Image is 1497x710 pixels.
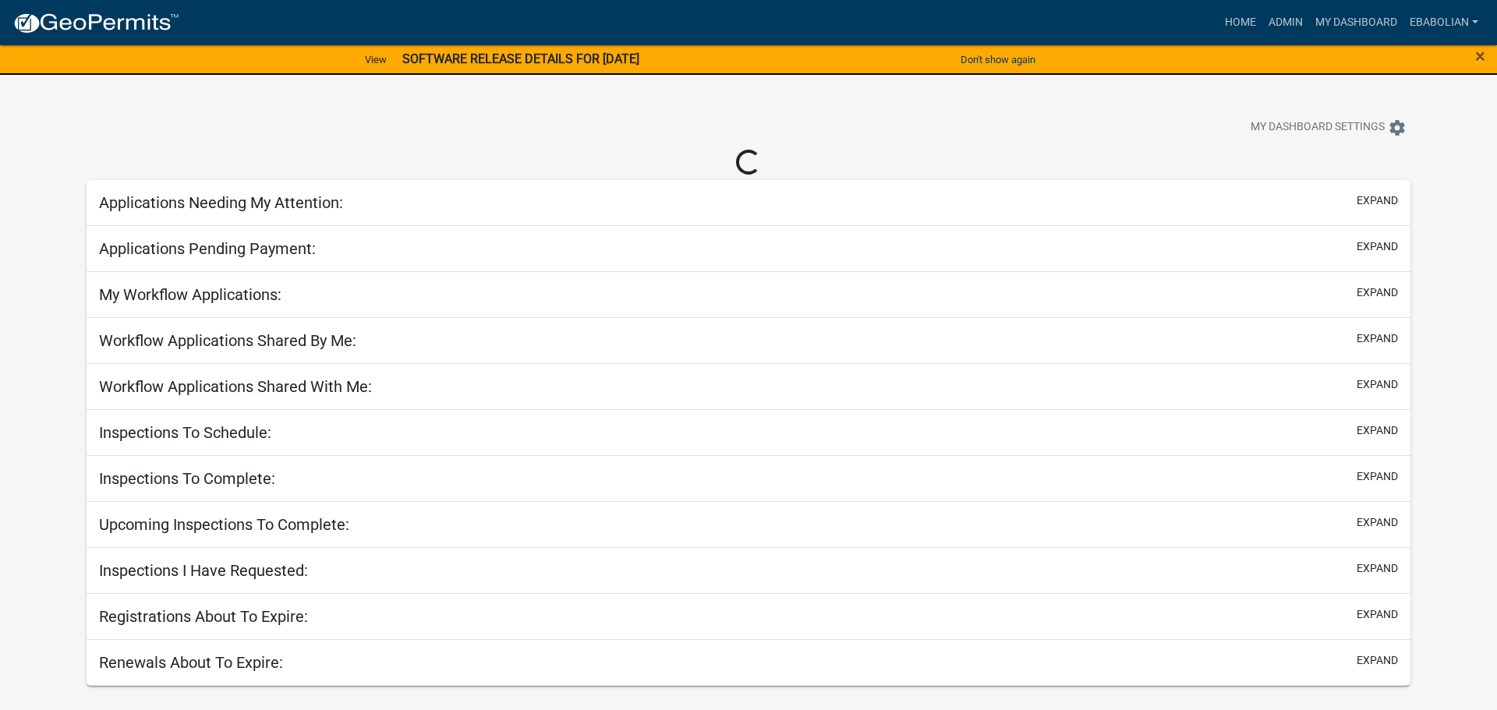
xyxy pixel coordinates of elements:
h5: Inspections To Complete: [99,469,275,488]
h5: Workflow Applications Shared With Me: [99,377,372,396]
strong: SOFTWARE RELEASE DETAILS FOR [DATE] [402,51,639,66]
h5: Workflow Applications Shared By Me: [99,331,356,350]
a: Admin [1262,8,1309,37]
button: expand [1357,422,1398,439]
button: expand [1357,376,1398,393]
h5: Upcoming Inspections To Complete: [99,515,349,534]
button: Don't show again [954,47,1042,72]
button: expand [1357,652,1398,669]
a: ebabolian [1403,8,1485,37]
button: expand [1357,468,1398,485]
button: expand [1357,284,1398,301]
h5: Applications Needing My Attention: [99,193,343,212]
a: My Dashboard [1309,8,1403,37]
button: expand [1357,193,1398,209]
button: Close [1475,47,1485,65]
span: × [1475,45,1485,67]
h5: Inspections I Have Requested: [99,561,308,580]
a: Home [1219,8,1262,37]
h5: Registrations About To Expire: [99,607,308,626]
button: expand [1357,560,1398,577]
button: My Dashboard Settingssettings [1238,112,1419,143]
a: View [359,47,393,72]
h5: Renewals About To Expire: [99,653,283,672]
button: expand [1357,606,1398,623]
h5: Applications Pending Payment: [99,239,316,258]
i: settings [1388,118,1407,137]
span: My Dashboard Settings [1251,118,1385,137]
h5: Inspections To Schedule: [99,423,271,442]
button: expand [1357,514,1398,531]
h5: My Workflow Applications: [99,285,281,304]
button: expand [1357,330,1398,347]
button: expand [1357,238,1398,255]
